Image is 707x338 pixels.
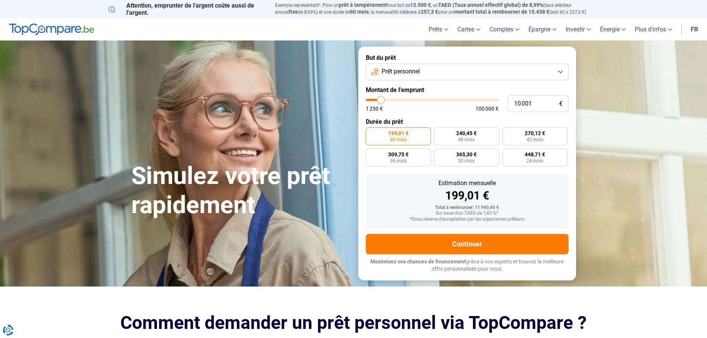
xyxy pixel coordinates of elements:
h1: Simulez votre prêt rapidement [131,162,349,220]
span: prêt à tempérament [339,2,387,8]
span: TAEG (Taux annuel effectif global) de 8,99% [438,2,543,8]
a: Énergie [595,18,630,40]
a: Investir [561,18,595,40]
div: Sur base d'un TAEG de 7,45 %* [372,211,562,216]
span: 42 mois [527,137,543,142]
span: 309,75 € [388,152,409,157]
a: Cartes [453,18,485,40]
div: 199,01 € [372,190,562,201]
a: Comptes [485,18,524,40]
span: 199,01 € [388,131,409,136]
h2: Comment demander un prêt personnel via TopCompare ? [109,312,599,333]
span: 60 mois [390,137,407,142]
a: Prêts [424,18,453,40]
span: montant total à rembourser de 15.438 € [454,9,549,15]
label: But du prêt [366,54,569,61]
span: 100 000 € [475,106,499,111]
span: 270,12 € [525,131,545,136]
button: Prêt personnel [366,64,569,80]
span: 365,30 € [456,152,477,157]
span: fixe [289,9,298,15]
span: Prêt personnel [382,67,420,76]
label: Montant de l'emprunt [366,86,569,93]
span: 12.500 € [410,2,431,8]
div: Total à rembourser: 11 940,60 € [372,205,562,210]
a: Épargne [524,18,561,40]
span: 1 250 € [366,106,383,111]
label: Durée du prêt [366,118,569,125]
div: Estimation mensuelle [372,180,562,186]
span: 240,45 € [456,131,477,136]
a: fr [686,18,702,40]
span: Maximisez vos chances de financement [370,259,466,265]
span: 24 mois [527,159,543,163]
p: Attention, emprunter de l'argent coûte aussi de l'argent. [109,2,266,16]
button: Continuer [366,234,569,254]
p: Exemple représentatif : Pour un tous but de , un (taux débiteur annuel de 8,99%) et une durée de ... [275,2,599,16]
div: *Sous réserve d'acceptation par les organismes prêteurs [372,217,562,222]
img: TopCompare [9,23,94,36]
span: 448,71 € [525,152,545,157]
p: grâce à nos experts et trouvez la meilleure offre personnalisée pour vous. [366,258,569,273]
span: 30 mois [458,159,475,163]
span: 60 mois [350,9,369,15]
span: € [559,101,562,107]
a: Plus d'infos [630,18,677,40]
span: 36 mois [390,159,407,163]
span: 257,3 € [421,9,438,15]
span: 48 mois [458,137,475,142]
